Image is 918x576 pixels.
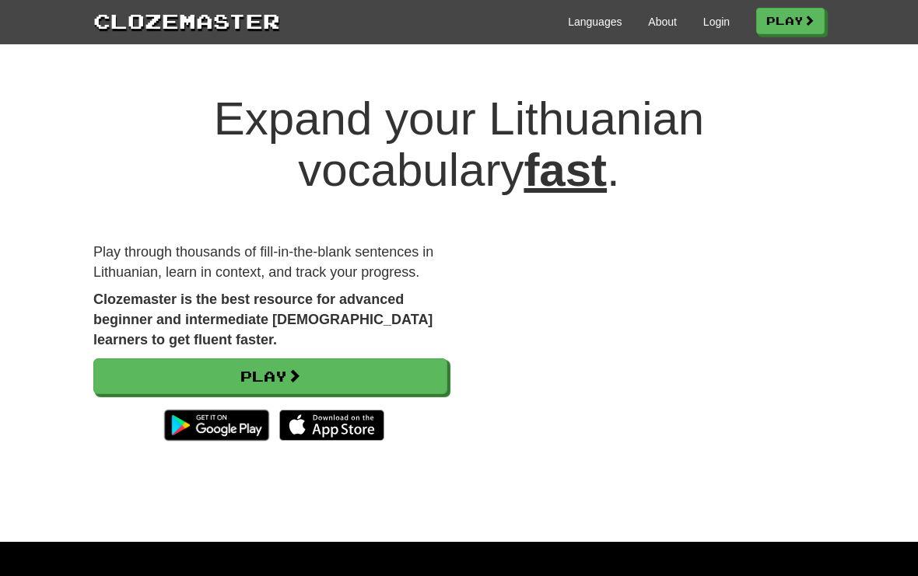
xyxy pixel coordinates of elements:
[524,144,607,196] u: fast
[703,14,730,30] a: Login
[93,6,280,35] a: Clozemaster
[156,402,277,449] img: Get it on Google Play
[648,14,677,30] a: About
[93,93,825,196] h1: Expand your Lithuanian vocabulary .
[756,8,825,34] a: Play
[93,243,447,282] p: Play through thousands of fill-in-the-blank sentences in Lithuanian, learn in context, and track ...
[279,410,384,441] img: Download_on_the_App_Store_Badge_US-UK_135x40-25178aeef6eb6b83b96f5f2d004eda3bffbb37122de64afbaef7...
[568,14,622,30] a: Languages
[93,291,433,347] strong: Clozemaster is the best resource for advanced beginner and intermediate [DEMOGRAPHIC_DATA] learne...
[93,358,447,394] a: Play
